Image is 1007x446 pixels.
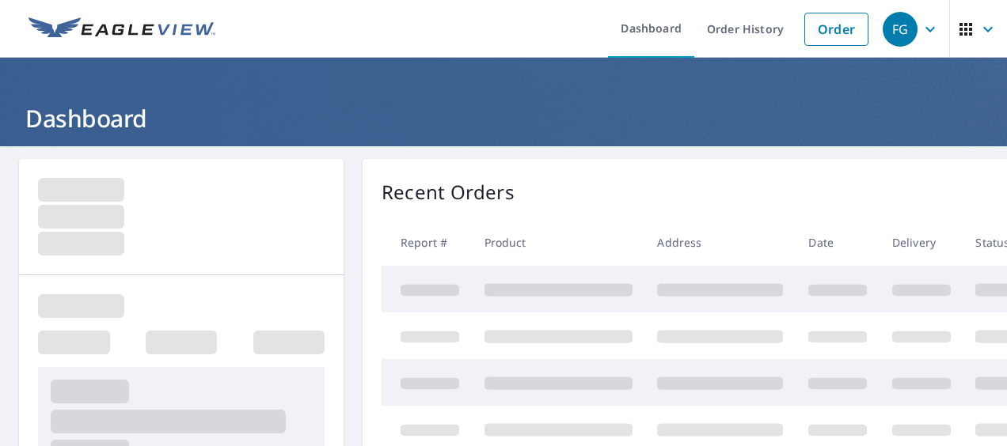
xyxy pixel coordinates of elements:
[880,219,963,266] th: Delivery
[644,219,796,266] th: Address
[472,219,645,266] th: Product
[382,219,472,266] th: Report #
[804,13,868,46] a: Order
[28,17,215,41] img: EV Logo
[883,12,918,47] div: FG
[19,102,988,134] h1: Dashboard
[796,219,880,266] th: Date
[382,178,515,206] p: Recent Orders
